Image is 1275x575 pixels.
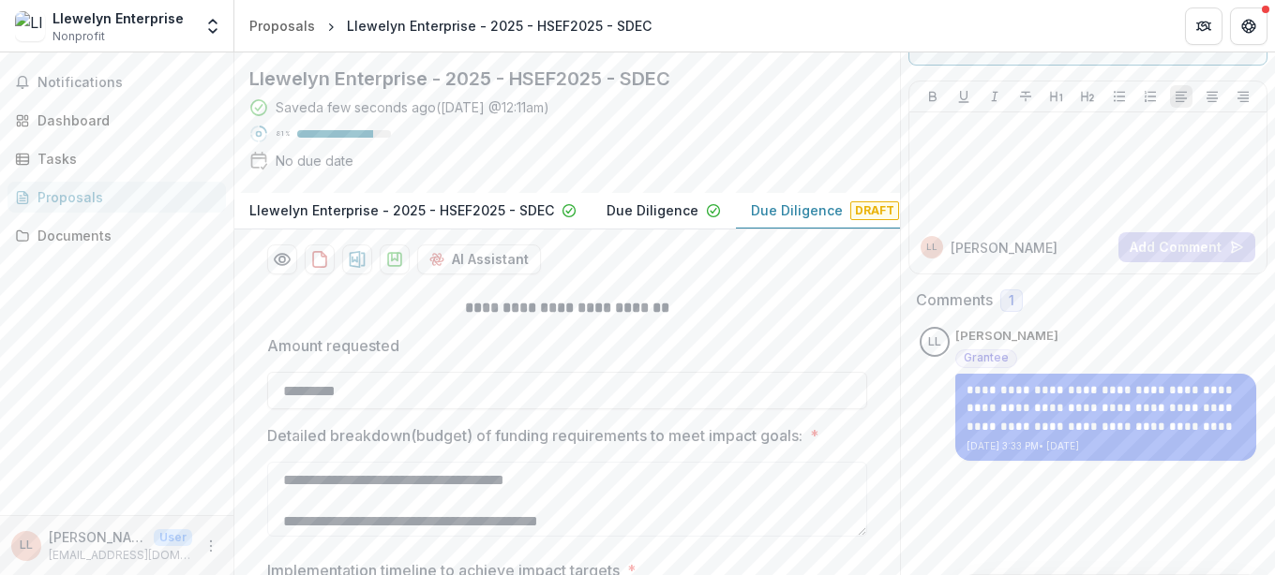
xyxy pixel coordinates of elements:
[955,327,1058,346] p: [PERSON_NAME]
[37,149,211,169] div: Tasks
[964,351,1009,364] span: Grantee
[1232,85,1254,108] button: Align Right
[37,75,218,91] span: Notifications
[7,105,226,136] a: Dashboard
[242,12,659,39] nav: breadcrumb
[7,67,226,97] button: Notifications
[417,244,541,274] button: AI Assistant
[249,16,315,36] div: Proposals
[922,85,944,108] button: Bold
[7,220,226,251] a: Documents
[37,187,211,207] div: Proposals
[1185,7,1222,45] button: Partners
[267,334,399,357] p: Amount requested
[249,67,855,90] h2: Llewelyn Enterprise - 2025 - HSEF2025 - SDEC
[154,529,192,546] p: User
[200,7,226,45] button: Open entity switcher
[267,244,297,274] button: Preview 0f5db970-38ed-40f1-a57a-780d9b39d9ae-2.pdf
[850,201,899,220] span: Draft
[276,151,353,170] div: No due date
[305,244,335,274] button: download-proposal
[276,127,290,140] p: 81 %
[951,238,1057,258] p: [PERSON_NAME]
[983,85,1006,108] button: Italicize
[49,527,146,547] p: [PERSON_NAME]
[1170,85,1192,108] button: Align Left
[342,244,372,274] button: download-proposal
[1201,85,1223,108] button: Align Center
[242,12,322,39] a: Proposals
[928,336,941,348] div: Llewelyn Lipi
[200,535,222,557] button: More
[1014,85,1037,108] button: Strike
[15,11,45,41] img: Llewelyn Enterprise
[276,97,549,117] div: Saved a few seconds ago ( [DATE] @ 12:11am )
[607,200,698,220] p: Due Diligence
[967,439,1245,453] p: [DATE] 3:33 PM • [DATE]
[1045,85,1068,108] button: Heading 1
[49,547,192,564] p: [EMAIL_ADDRESS][DOMAIN_NAME]
[249,200,554,220] p: Llewelyn Enterprise - 2025 - HSEF2025 - SDEC
[1009,293,1014,309] span: 1
[52,8,184,28] div: Llewelyn Enterprise
[1118,232,1255,262] button: Add Comment
[751,200,843,220] p: Due Diligence
[1076,85,1099,108] button: Heading 2
[952,85,975,108] button: Underline
[916,291,993,309] h2: Comments
[20,539,33,552] div: Llewelyn Lipi
[37,226,211,245] div: Documents
[267,424,802,447] p: Detailed breakdown(budget) of funding requirements to meet impact goals:
[1139,85,1162,108] button: Ordered List
[380,244,410,274] button: download-proposal
[347,16,652,36] div: Llewelyn Enterprise - 2025 - HSEF2025 - SDEC
[7,143,226,174] a: Tasks
[37,111,211,130] div: Dashboard
[52,28,105,45] span: Nonprofit
[7,182,226,213] a: Proposals
[1108,85,1131,108] button: Bullet List
[1230,7,1267,45] button: Get Help
[926,243,937,252] div: Llewelyn Lipi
